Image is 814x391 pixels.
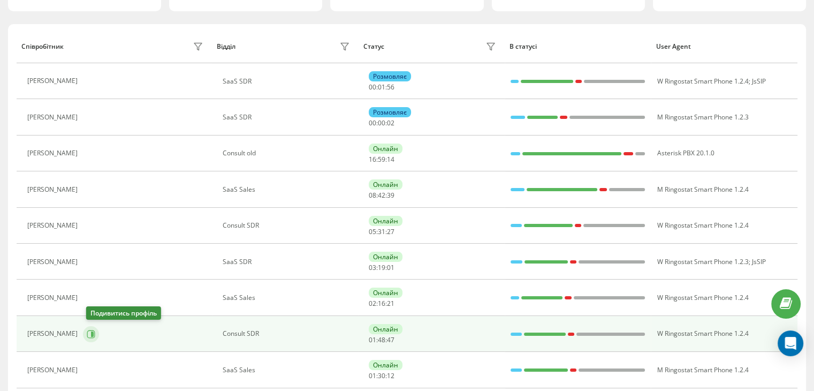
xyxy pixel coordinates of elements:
[369,336,394,344] div: : :
[657,148,714,157] span: Asterisk PBX 20.1.0
[387,263,394,272] span: 01
[223,114,353,121] div: SaaS SDR
[378,299,385,308] span: 16
[369,82,376,92] span: 00
[21,43,64,50] div: Співробітник
[369,299,376,308] span: 02
[378,227,385,236] span: 31
[27,330,80,337] div: [PERSON_NAME]
[657,293,748,302] span: W Ringostat Smart Phone 1.2.4
[27,222,80,229] div: [PERSON_NAME]
[223,149,353,157] div: Consult old
[27,186,80,193] div: [PERSON_NAME]
[369,360,402,370] div: Онлайн
[223,78,353,85] div: SaaS SDR
[369,71,411,81] div: Розмовляє
[657,257,748,266] span: W Ringostat Smart Phone 1.2.3
[657,77,748,86] span: W Ringostat Smart Phone 1.2.4
[369,191,376,200] span: 08
[657,185,748,194] span: M Ringostat Smart Phone 1.2.4
[378,335,385,344] span: 48
[223,222,353,229] div: Consult SDR
[369,335,376,344] span: 01
[27,114,80,121] div: [PERSON_NAME]
[369,300,394,307] div: : :
[387,299,394,308] span: 21
[369,372,394,380] div: : :
[369,228,394,236] div: : :
[369,84,394,91] div: : :
[369,156,394,163] div: : :
[223,294,353,302] div: SaaS Sales
[751,77,765,86] span: JsSIP
[369,179,402,190] div: Онлайн
[509,43,646,50] div: В статусі
[387,371,394,380] span: 12
[27,77,80,85] div: [PERSON_NAME]
[369,119,394,127] div: : :
[223,258,353,266] div: SaaS SDR
[751,257,765,266] span: JsSIP
[387,191,394,200] span: 39
[369,118,376,127] span: 00
[27,366,80,374] div: [PERSON_NAME]
[378,263,385,272] span: 19
[387,118,394,127] span: 02
[387,155,394,164] span: 14
[369,371,376,380] span: 01
[223,330,353,337] div: Consult SDR
[657,329,748,338] span: W Ringostat Smart Phone 1.2.4
[369,264,394,272] div: : :
[86,306,161,320] div: Подивитись профіль
[778,330,803,356] div: Open Intercom Messenger
[27,149,80,157] div: [PERSON_NAME]
[369,252,402,262] div: Онлайн
[369,144,402,154] div: Онлайн
[369,324,402,334] div: Онлайн
[387,227,394,236] span: 27
[369,288,402,298] div: Онлайн
[363,43,384,50] div: Статус
[369,227,376,236] span: 05
[657,365,748,374] span: M Ringostat Smart Phone 1.2.4
[369,155,376,164] span: 16
[657,112,748,122] span: M Ringostat Smart Phone 1.2.3
[656,43,793,50] div: User Agent
[378,191,385,200] span: 42
[387,335,394,344] span: 47
[223,186,353,193] div: SaaS Sales
[369,107,411,117] div: Розмовляє
[27,294,80,302] div: [PERSON_NAME]
[387,82,394,92] span: 56
[217,43,235,50] div: Відділ
[369,263,376,272] span: 03
[378,118,385,127] span: 00
[378,371,385,380] span: 30
[369,192,394,199] div: : :
[223,366,353,374] div: SaaS Sales
[378,155,385,164] span: 59
[657,221,748,230] span: W Ringostat Smart Phone 1.2.4
[378,82,385,92] span: 01
[27,258,80,266] div: [PERSON_NAME]
[369,216,402,226] div: Онлайн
